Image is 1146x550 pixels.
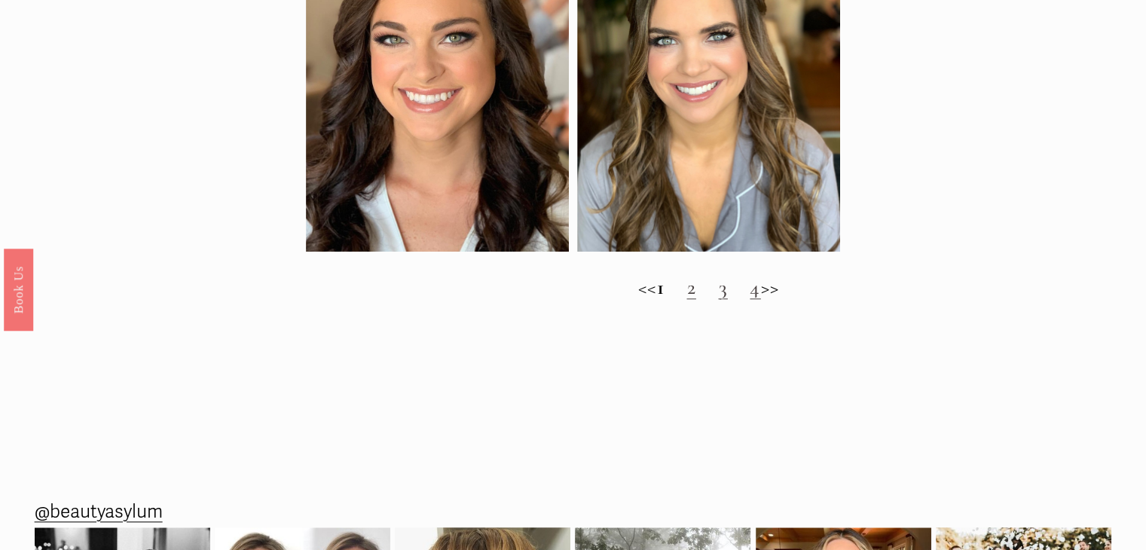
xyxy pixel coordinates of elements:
strong: 1 [656,274,664,300]
a: Book Us [4,249,33,331]
a: 2 [686,274,695,300]
a: 3 [718,274,727,300]
a: 4 [750,274,760,300]
a: @beautyasylum [35,496,163,529]
h2: << >> [306,275,1112,300]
